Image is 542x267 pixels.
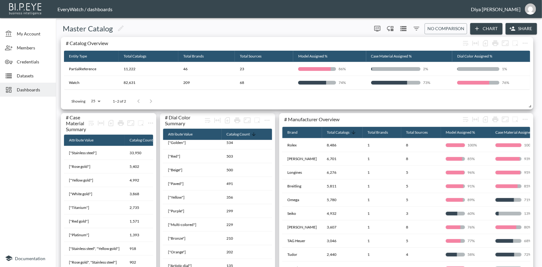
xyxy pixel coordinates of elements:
img: a8099f9e021af5dd6201337a867d9ae6 [525,3,536,15]
span: Datasets [17,72,51,79]
span: Total Catalogs [124,53,154,60]
span: Total Catalogs [327,129,358,136]
span: Dial Color Assigned % [457,53,500,60]
th: ["Beige"] [163,163,221,177]
p: 1% [502,66,525,71]
button: Fullscreen [500,114,510,124]
th: 1 [362,152,401,166]
th: ["Red"] [163,150,221,163]
p: 77% [467,238,485,243]
button: more [262,115,272,125]
span: Chart settings [520,114,530,124]
span: Credentials [17,58,51,65]
th: 1 [362,166,401,179]
div: Print [232,115,242,125]
div: Case Material Assigned % [371,53,412,60]
span: Display settings [372,24,382,34]
th: ["Stainless steel", "Yellow gold"] [64,242,125,255]
div: Toggle table layout between fixed and auto (default: auto) [471,114,481,124]
div: Brand [287,129,298,136]
th: 8 [401,220,441,234]
div: EveryWatch / dashboards [57,6,471,12]
button: Fullscreen [242,115,252,125]
th: ["Platinum"] [64,228,125,242]
div: Wrap text [461,38,471,48]
div: Enable/disable chart dragging [385,24,395,34]
img: bipeye-logo [8,2,43,16]
button: Chart [470,23,503,35]
th: 68 [235,76,293,90]
th: 1 [362,207,401,220]
p: 91% [467,183,485,189]
th: 6,701 [322,152,362,166]
div: Dial Color Assigned % [457,53,492,60]
p: 76% [467,224,485,230]
div: 60/100 (60%) [446,211,485,216]
p: 73% [423,80,447,85]
th: 8 [401,152,441,166]
div: Number of rows selected for download: 223 [222,115,232,125]
span: Members [17,44,51,51]
button: more [146,118,156,128]
div: Total Catalogs [124,53,146,60]
button: more [520,38,530,48]
div: # Case Material Summary [66,114,86,132]
p: 60% [467,211,485,216]
th: 82,631 [119,76,178,90]
th: 491 [221,177,272,191]
span: Attribute Value [69,136,102,144]
th: ["Rose gold"] [64,160,125,173]
th: 299 [221,204,272,218]
span: Chart settings [520,38,530,48]
span: Total Sources [406,129,436,136]
span: Documentation [15,256,45,261]
div: 76/100 (76%) [446,224,485,230]
p: 2% [423,66,447,71]
th: 918 [125,242,166,255]
h5: Master Catalog [63,24,113,34]
th: Breitling [282,179,322,193]
th: ["Red gold"] [64,214,125,228]
th: 1 [362,179,401,193]
button: more [252,115,262,125]
span: Total Brands [183,53,212,60]
div: Attribute Value [168,131,193,138]
span: Attribute Value [168,131,201,138]
div: 89/100 (89%) [446,197,485,202]
p: 58% [467,252,485,257]
p: 96% [467,170,485,175]
th: 2,735 [125,201,166,214]
div: Diya [PERSON_NAME] [471,6,521,12]
th: ["Orange"] [163,245,221,259]
p: 1–2 of 2 [113,99,126,104]
th: ["White gold"] [64,187,125,201]
th: ["Stainless steel"] [64,146,125,160]
div: Toggle table layout between fixed and auto (default: auto) [471,38,481,48]
th: ["Yellow gold"] [64,173,125,187]
th: 356 [221,191,272,204]
p: 85% [467,156,485,161]
div: Toggle table layout between fixed and auto (default: auto) [212,115,222,125]
span: Entity Type [69,53,95,60]
div: 58/100 (58%) [446,252,485,257]
div: 76/100 (76%) [457,80,525,85]
span: Attach chart to a group [510,39,520,45]
th: Tudor [282,248,322,261]
th: 500 [221,163,272,177]
span: Attach chart to a group [252,117,262,122]
th: Watch [64,76,119,90]
th: 46 [178,62,235,76]
th: 229 [221,218,272,232]
th: TAG Heuer [282,234,322,248]
th: 4 [401,248,441,261]
div: 2/100 (2%) [371,66,447,71]
span: Brand [287,129,306,136]
th: Longines [282,166,322,179]
th: 1 [362,234,401,248]
div: Number of rows selected for download: 209 [481,114,490,124]
div: # Catalog Overview [66,40,461,46]
div: 77/100 (77%) [446,238,485,243]
th: 11,222 [119,62,178,76]
div: Total Brands [183,53,204,60]
th: ["Titanium"] [64,201,125,214]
